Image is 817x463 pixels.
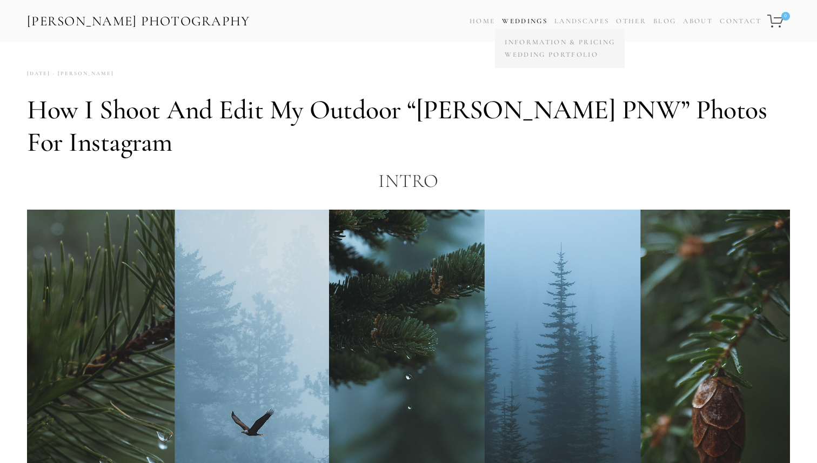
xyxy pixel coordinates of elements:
h1: How I Shoot and Edit My Outdoor “[PERSON_NAME] PNW” Photos for Instagram [27,93,790,158]
a: Home [470,14,495,29]
a: [PERSON_NAME] [50,66,114,81]
a: Contact [720,14,761,29]
a: 0 items in cart [766,8,791,34]
a: Information & Pricing [502,36,618,49]
a: Weddings [502,17,547,25]
span: 0 [781,12,790,21]
a: Wedding Portfolio [502,49,618,61]
time: [DATE] [27,66,50,81]
h2: Intro [27,171,790,192]
a: Other [616,17,646,25]
a: Blog [653,14,676,29]
a: About [683,14,713,29]
a: [PERSON_NAME] Photography [26,9,251,33]
a: Landscapes [554,17,609,25]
